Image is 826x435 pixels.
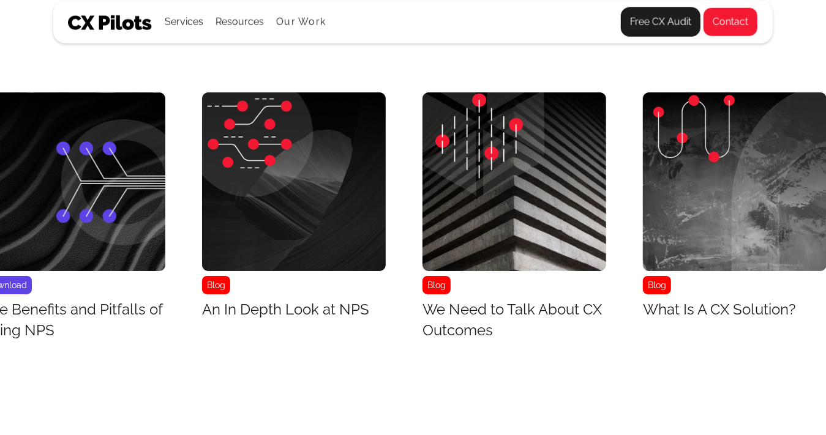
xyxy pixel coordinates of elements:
div: Services [165,13,203,31]
div: Resources [216,13,264,31]
a: BlogWe Need to Talk About CX Outcomes [422,92,606,346]
div: 35 / 43 [202,92,386,325]
div: Blog [643,276,671,294]
a: Free CX Audit [621,7,700,37]
div: 36 / 43 [422,92,606,346]
h3: We Need to Talk About CX Outcomes [422,299,606,341]
div: Blog [422,276,451,294]
div: Blog [202,276,230,294]
div: Services [165,1,203,43]
h3: What Is A CX Solution? [643,299,795,320]
a: Contact [703,7,758,37]
a: BlogAn In Depth Look at NPS [202,92,386,325]
a: Our Work [276,17,326,28]
div: Resources [216,1,264,43]
h3: An In Depth Look at NPS [202,299,369,320]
